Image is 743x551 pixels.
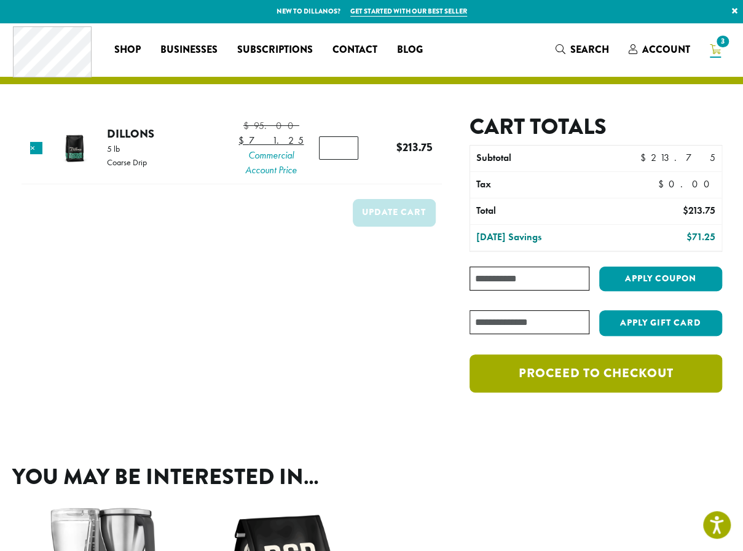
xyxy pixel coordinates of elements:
span: Account [642,42,690,57]
bdi: 95.00 [243,119,299,132]
bdi: 0.00 [658,178,715,190]
span: $ [396,139,403,155]
button: Apply Gift Card [599,310,722,336]
span: $ [238,134,249,147]
a: Get started with our best seller [350,6,467,17]
span: $ [243,119,254,132]
h2: You may be interested in… [12,464,731,490]
span: Businesses [160,42,218,58]
span: Blog [397,42,423,58]
span: Search [570,42,609,57]
bdi: 213.75 [682,204,715,217]
a: Proceed to checkout [470,354,721,393]
span: $ [682,204,688,217]
bdi: 213.75 [640,151,715,164]
button: Apply coupon [599,267,722,292]
p: Coarse Drip [107,158,147,166]
th: Tax [470,172,648,198]
span: $ [686,230,691,243]
a: Shop [104,40,151,60]
span: Shop [114,42,141,58]
a: Dillons [107,125,154,142]
th: Subtotal [470,146,621,171]
span: Subscriptions [237,42,313,58]
bdi: 71.25 [238,134,304,147]
span: Contact [332,42,377,58]
a: Remove this item [30,142,42,154]
span: Commercial Account Price [238,148,304,178]
img: Dillons [55,128,95,168]
bdi: 213.75 [396,139,433,155]
a: Search [546,39,619,60]
bdi: 71.25 [686,230,715,243]
input: Product quantity [319,136,358,160]
span: $ [658,178,669,190]
span: 3 [714,33,731,50]
button: Update cart [353,199,436,227]
th: Total [470,198,621,224]
span: $ [640,151,650,164]
h2: Cart totals [470,114,721,140]
p: 5 lb [107,144,147,153]
th: [DATE] Savings [470,225,621,251]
